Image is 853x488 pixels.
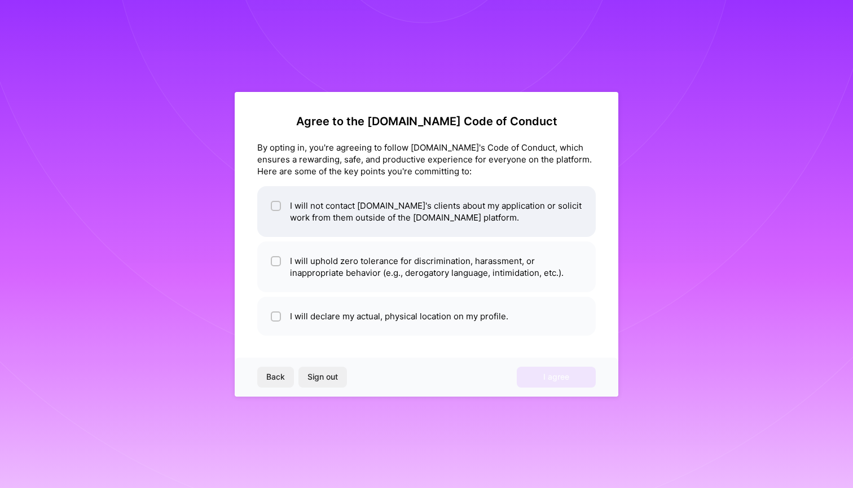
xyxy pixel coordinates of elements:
[266,371,285,383] span: Back
[307,371,338,383] span: Sign out
[257,115,596,128] h2: Agree to the [DOMAIN_NAME] Code of Conduct
[257,297,596,336] li: I will declare my actual, physical location on my profile.
[257,142,596,177] div: By opting in, you're agreeing to follow [DOMAIN_NAME]'s Code of Conduct, which ensures a rewardin...
[257,186,596,237] li: I will not contact [DOMAIN_NAME]'s clients about my application or solicit work from them outside...
[257,241,596,292] li: I will uphold zero tolerance for discrimination, harassment, or inappropriate behavior (e.g., der...
[298,367,347,387] button: Sign out
[257,367,294,387] button: Back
